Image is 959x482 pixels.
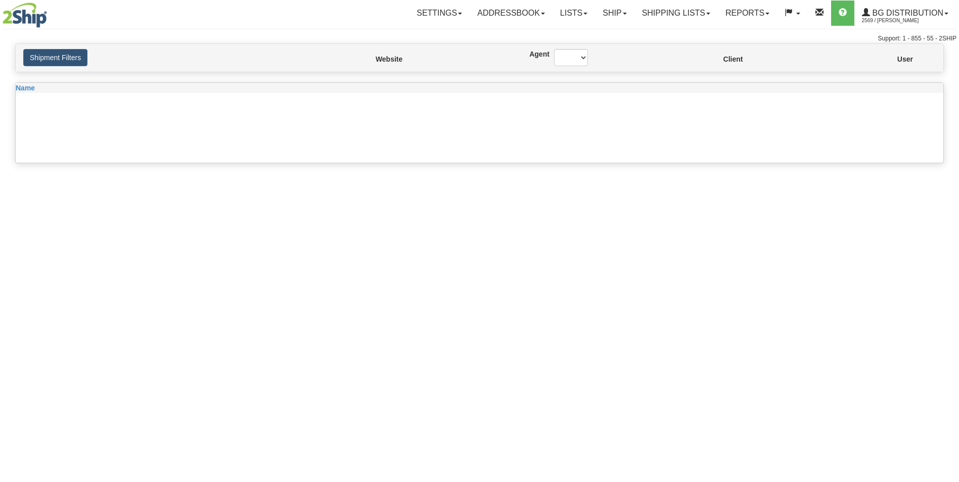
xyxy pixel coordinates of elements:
span: BG Distribution [870,9,943,17]
span: Name [16,84,35,92]
span: 2569 / [PERSON_NAME] [862,16,938,26]
label: Agent [529,49,539,59]
a: Lists [553,1,595,26]
a: Addressbook [470,1,553,26]
label: Client [723,54,725,64]
a: Ship [595,1,634,26]
a: Shipping lists [634,1,718,26]
a: Reports [718,1,777,26]
a: BG Distribution 2569 / [PERSON_NAME] [854,1,956,26]
button: Shipment Filters [23,49,87,66]
label: Website [376,54,380,64]
div: Support: 1 - 855 - 55 - 2SHIP [3,34,956,43]
a: Settings [409,1,470,26]
img: logo2569.jpg [3,3,47,28]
